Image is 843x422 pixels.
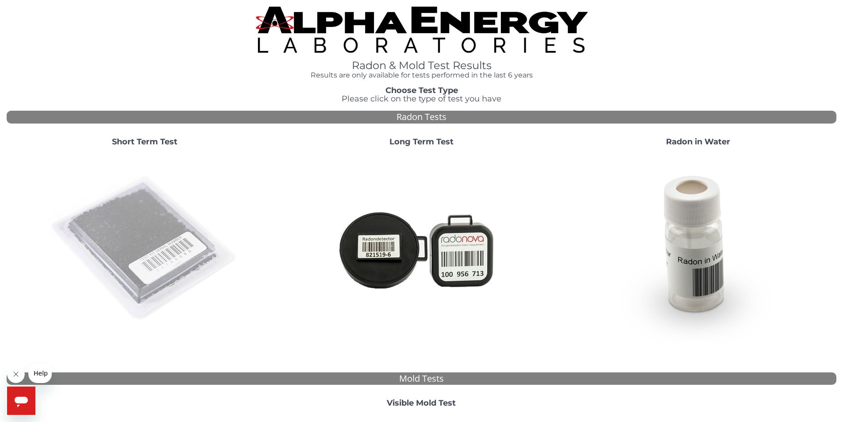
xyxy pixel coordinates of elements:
[112,137,177,147] strong: Short Term Test
[28,364,52,383] iframe: Message from company
[7,365,25,383] iframe: Close message
[50,154,240,344] img: ShortTerm.jpg
[256,60,588,71] h1: Radon & Mold Test Results
[256,71,588,79] h4: Results are only available for tests performed in the last 6 years
[7,111,836,124] div: Radon Tests
[387,398,456,408] strong: Visible Mold Test
[666,137,730,147] strong: Radon in Water
[603,154,793,344] img: RadoninWater.jpg
[389,137,454,147] strong: Long Term Test
[256,7,588,53] img: TightCrop.jpg
[7,372,836,385] div: Mold Tests
[7,387,35,415] iframe: Button to launch messaging window
[342,94,501,104] span: Please click on the type of test you have
[326,154,516,344] img: Radtrak2vsRadtrak3.jpg
[385,85,458,95] strong: Choose Test Type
